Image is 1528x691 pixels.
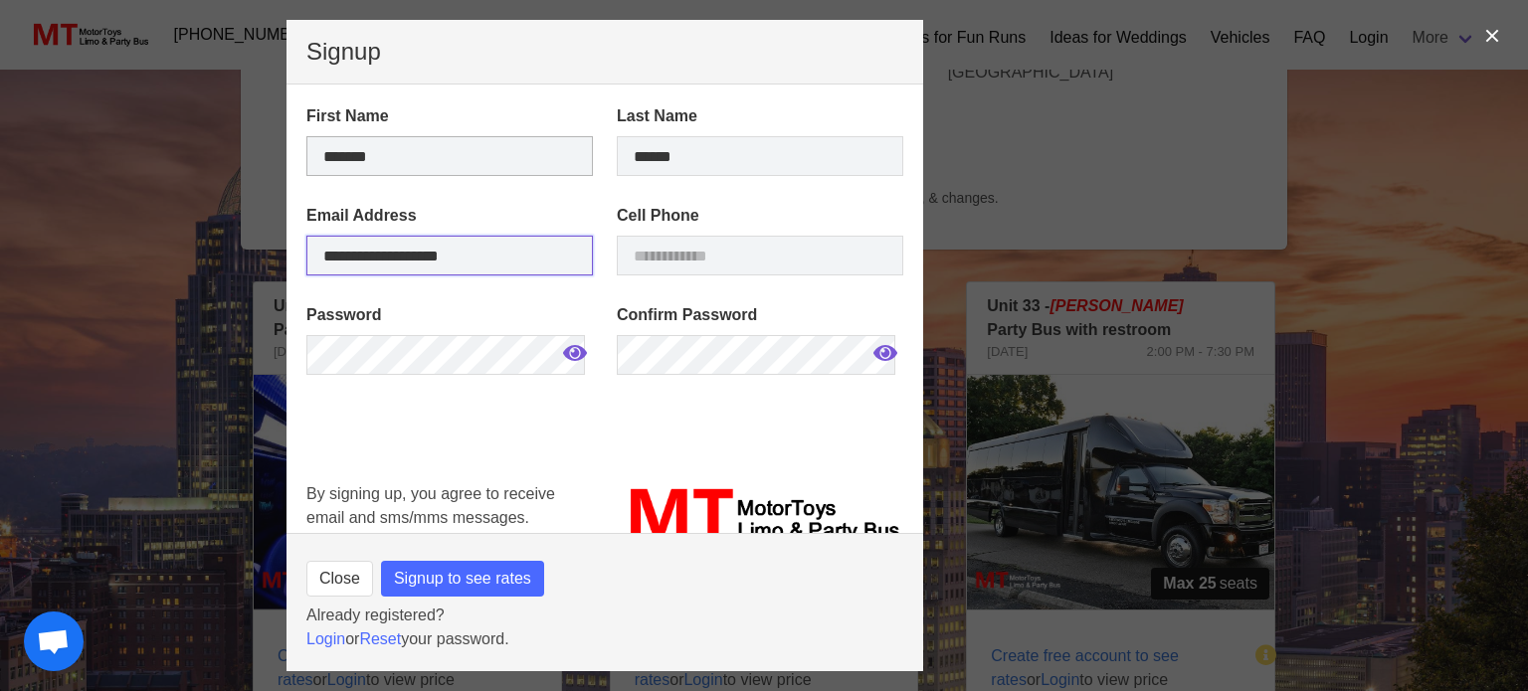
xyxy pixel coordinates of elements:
[306,40,903,64] p: Signup
[306,604,903,627] p: Already registered?
[359,630,401,647] a: Reset
[394,567,531,591] span: Signup to see rates
[381,561,544,597] button: Signup to see rates
[306,303,593,327] label: Password
[617,303,903,327] label: Confirm Password
[294,470,605,560] div: By signing up, you agree to receive email and sms/mms messages.
[617,482,903,548] img: MT_logo_name.png
[24,611,84,671] a: Open chat
[306,104,593,128] label: First Name
[306,627,903,651] p: or your password.
[306,403,609,552] iframe: reCAPTCHA
[306,561,373,597] button: Close
[617,104,903,128] label: Last Name
[306,630,345,647] a: Login
[617,204,903,228] label: Cell Phone
[306,204,593,228] label: Email Address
